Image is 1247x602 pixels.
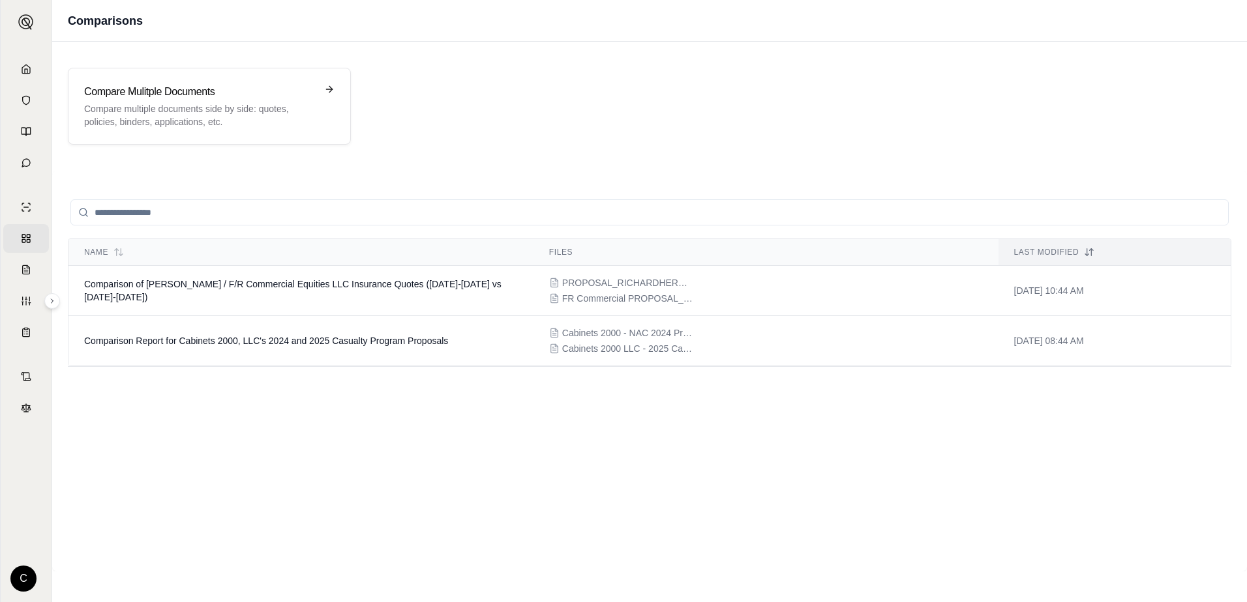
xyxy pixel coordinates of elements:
[3,362,49,391] a: Contract Analysis
[562,276,693,289] span: PROPOSAL_RICHARDHERMANN.pdf
[84,279,502,302] span: Comparison of Richard Hermann / F/R Commercial Equities LLC Insurance Quotes (2024-2025 vs 2025-2...
[44,293,60,309] button: Expand sidebar
[3,318,49,347] a: Coverage Table
[10,566,37,592] div: C
[3,224,49,253] a: Policy Comparisons
[533,239,999,266] th: Files
[3,86,49,115] a: Documents Vault
[84,336,448,346] span: Comparison Report for Cabinets 2000, LLC's 2024 and 2025 Casualty Program Proposals
[68,12,143,30] h1: Comparisons
[3,117,49,146] a: Prompt Library
[18,14,34,30] img: Expand sidebar
[3,287,49,315] a: Custom Report
[3,394,49,422] a: Legal Search Engine
[84,247,518,257] div: Name
[3,149,49,177] a: Chat
[84,84,316,100] h3: Compare Mulitple Documents
[84,102,316,128] p: Compare multiple documents side by side: quotes, policies, binders, applications, etc.
[3,193,49,222] a: Single Policy
[13,9,39,35] button: Expand sidebar
[999,266,1231,316] td: [DATE] 10:44 AM
[999,316,1231,366] td: [DATE] 08:44 AM
[562,292,693,305] span: FR Commercial PROPOSAL_FRCOMMERCIALEQUITIESLLC.pdf
[562,326,693,339] span: Cabinets 2000 - NAC 2024 Program Proposal 3.pdf
[3,255,49,284] a: Claim Coverage
[1014,247,1215,257] div: Last modified
[3,55,49,83] a: Home
[562,342,693,355] span: Cabinets 2000 LLC - 2025 Casualty Proposal.pdf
